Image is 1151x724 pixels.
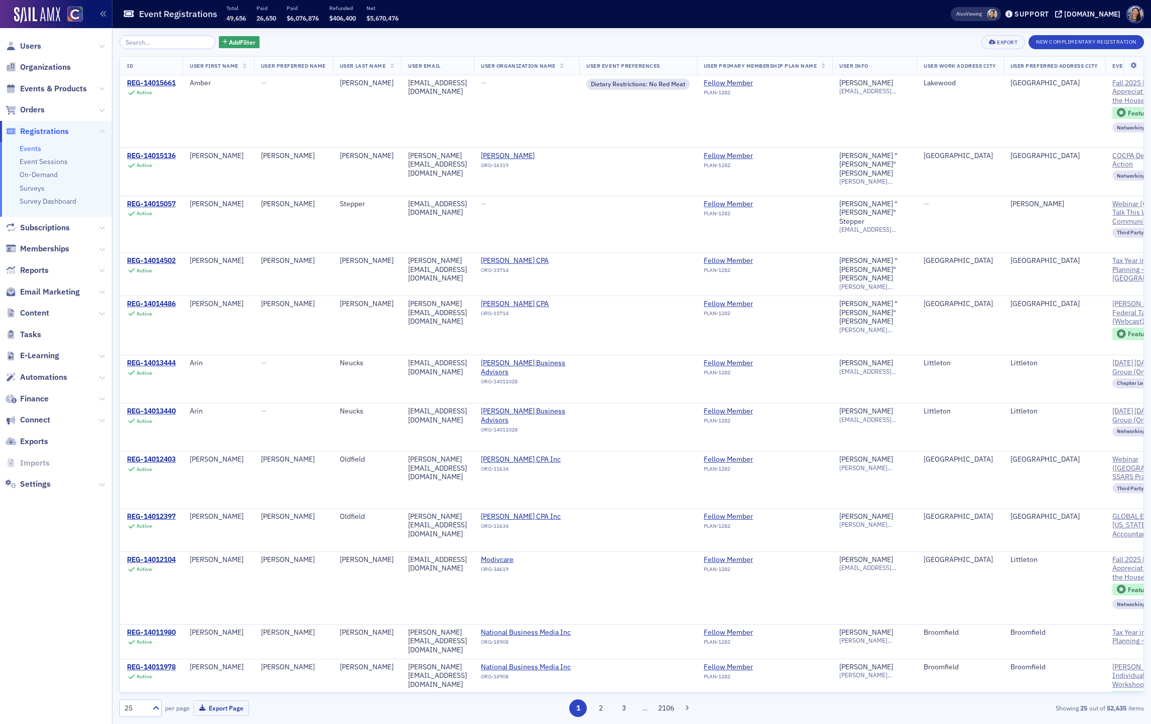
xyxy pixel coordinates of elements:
span: Profile [1126,6,1144,23]
a: Automations [6,372,67,383]
div: REG-14011980 [127,628,176,637]
div: Oldfield [340,455,394,464]
span: User Preferred Name [261,62,326,69]
p: Total [226,5,246,12]
div: Active [137,210,152,217]
a: Email Marketing [6,286,80,298]
a: Fellow Member [704,555,753,564]
div: ORG-14011028 [481,426,572,437]
span: Add Filter [229,38,255,47]
div: [GEOGRAPHIC_DATA] [924,152,996,161]
div: [GEOGRAPHIC_DATA] [1010,300,1098,309]
div: Lakewood [924,79,996,88]
div: [PERSON_NAME] [261,455,326,464]
div: [PERSON_NAME][EMAIL_ADDRESS][DOMAIN_NAME] [408,152,467,178]
span: User Preferred Address City [1010,62,1098,69]
span: Registrations [20,126,69,137]
p: Net [366,5,399,12]
div: [PERSON_NAME] [261,152,326,161]
div: ORG-11634 [481,466,572,476]
a: Modivcare [481,555,572,564]
div: Neucks [340,359,394,368]
a: Content [6,308,49,319]
div: [PERSON_NAME] [190,256,247,265]
div: Littleton [1010,555,1098,564]
div: [PERSON_NAME] [261,555,326,564]
div: [EMAIL_ADDRESS][DOMAIN_NAME] [408,359,467,376]
a: [PERSON_NAME] Business Advisors [481,407,572,424]
span: User Organization Name [481,62,556,69]
span: PLAN-1282 [704,210,730,217]
span: [EMAIL_ADDRESS][DOMAIN_NAME] [839,226,910,233]
div: [PERSON_NAME] "[PERSON_NAME]" [PERSON_NAME] [839,256,910,283]
div: Littleton [924,407,996,416]
span: PLAN-1282 [704,466,730,472]
div: [PERSON_NAME] [340,555,394,564]
a: [PERSON_NAME] [839,512,893,521]
div: [EMAIL_ADDRESS][DOMAIN_NAME] [408,555,467,573]
div: [PERSON_NAME] [839,455,893,464]
span: Tasks [20,329,41,340]
div: [PERSON_NAME] [190,152,247,161]
div: [GEOGRAPHIC_DATA] [1010,256,1098,265]
a: Fellow Member [704,455,753,464]
div: Neucks [340,407,394,416]
div: [PERSON_NAME] [190,300,247,309]
div: Fellow Member [704,512,753,521]
div: Fellow Member [704,628,753,637]
a: Fellow Member [704,407,753,416]
div: Amber [190,79,247,88]
a: Events [20,144,41,153]
span: National Business Media Inc [481,628,572,637]
div: [GEOGRAPHIC_DATA] [1010,152,1098,161]
a: View Homepage [60,7,83,24]
span: User First Name [190,62,238,69]
div: REG-14012403 [127,455,176,464]
div: REG-14013440 [127,407,176,416]
div: Fellow Member [704,300,753,309]
span: Organizations [20,62,71,73]
span: E-Learning [20,350,59,361]
div: [PERSON_NAME][EMAIL_ADDRESS][DOMAIN_NAME] [408,256,467,283]
span: — [481,78,486,87]
div: Active [137,89,152,96]
span: [PERSON_NAME][EMAIL_ADDRESS][DOMAIN_NAME] [839,326,910,334]
p: Refunded [329,5,356,12]
span: User Last Name [340,62,386,69]
a: Fellow Member [704,79,753,88]
a: REG-14015661 [127,79,176,88]
span: $6,076,876 [287,14,319,22]
div: Oldfield [340,512,394,521]
a: [PERSON_NAME] [839,663,893,672]
button: 2106 [657,699,675,717]
div: Networking [1112,122,1150,132]
div: Arin [190,407,247,416]
span: Pamela Galey-Coleman [987,9,997,20]
span: PLAN-1282 [704,89,730,96]
button: 2 [592,699,610,717]
div: ORG-15714 [481,310,572,320]
a: [PERSON_NAME] [839,79,893,88]
a: Subscriptions [6,222,70,233]
div: [PERSON_NAME] "[PERSON_NAME]" Stepper [839,200,910,226]
p: Paid [257,5,276,12]
span: PLAN-1282 [704,523,730,529]
a: REG-14012104 [127,555,176,564]
div: [PERSON_NAME] [839,407,893,416]
div: [PERSON_NAME] "[PERSON_NAME]" [PERSON_NAME] [839,300,910,326]
div: [PERSON_NAME] "[PERSON_NAME]" [PERSON_NAME] [839,152,910,178]
a: REG-14012397 [127,512,176,521]
a: Imports [6,458,50,469]
a: Exports [6,436,48,447]
span: Reports [20,265,49,276]
a: Fellow Member [704,256,753,265]
div: Networking [1112,599,1150,609]
div: [PERSON_NAME] [340,79,394,88]
span: PLAN-1282 [704,417,730,424]
div: [PERSON_NAME] [190,512,247,521]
